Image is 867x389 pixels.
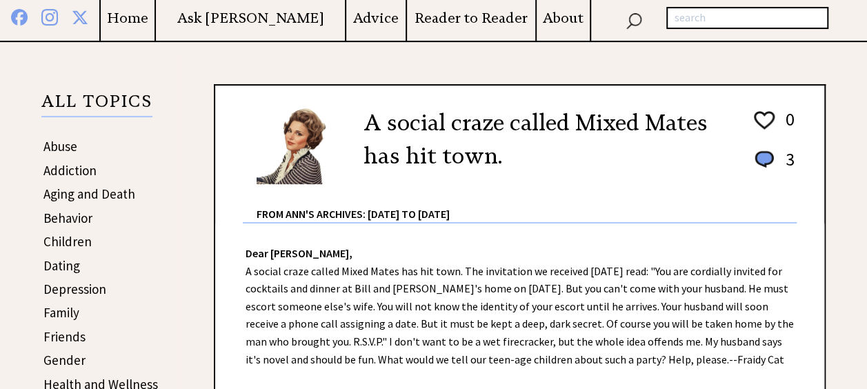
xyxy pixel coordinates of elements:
strong: Dear [PERSON_NAME], [246,246,352,260]
a: Aging and Death [43,186,135,202]
div: From Ann's Archives: [DATE] to [DATE] [257,186,797,222]
h2: A social craze called Mixed Mates has hit town. [363,106,731,172]
img: search_nav.png [626,10,642,30]
a: Home [101,10,155,27]
p: ALL TOPICS [41,94,152,117]
a: Family [43,304,79,321]
img: Ann6%20v2%20small.png [257,106,343,184]
img: message_round%201.png [752,148,777,170]
img: facebook%20blue.png [11,6,28,26]
a: Depression [43,281,106,297]
img: x%20blue.png [72,7,88,26]
td: 0 [779,108,795,146]
a: Advice [346,10,406,27]
td: 3 [779,148,795,184]
a: Behavior [43,210,92,226]
input: search [666,7,828,29]
a: Ask [PERSON_NAME] [156,10,345,27]
a: Abuse [43,138,77,154]
a: Gender [43,352,86,368]
a: Dating [43,257,80,274]
img: heart_outline%201.png [752,108,777,132]
a: Reader to Reader [407,10,536,27]
img: instagram%20blue.png [41,6,58,26]
a: Friends [43,328,86,345]
a: Addiction [43,162,97,179]
a: About [537,10,590,27]
a: Children [43,233,92,250]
